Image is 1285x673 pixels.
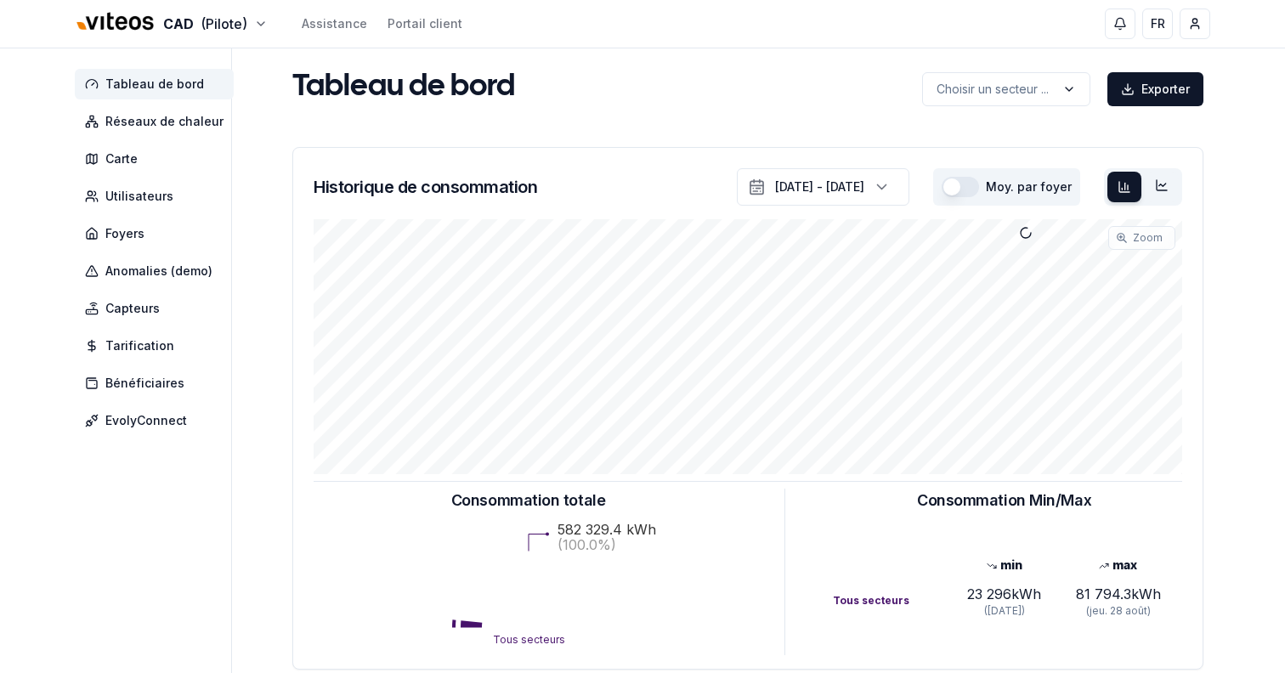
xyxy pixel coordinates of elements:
span: Utilisateurs [105,188,173,205]
a: Portail client [388,15,462,32]
a: Bénéficiaires [75,368,241,399]
a: Carte [75,144,241,174]
button: [DATE] - [DATE] [737,168,909,206]
h3: Consommation Min/Max [917,489,1091,512]
span: Réseaux de chaleur [105,113,224,130]
span: Foyers [105,225,144,242]
label: Moy. par foyer [986,181,1072,193]
a: Tableau de bord [75,69,241,99]
div: max [1061,557,1175,574]
h3: Consommation totale [451,489,605,512]
a: Anomalies (demo) [75,256,241,286]
a: Réseaux de chaleur [75,106,241,137]
a: Utilisateurs [75,181,241,212]
span: FR [1151,15,1165,32]
span: Tableau de bord [105,76,204,93]
span: Tarification [105,337,174,354]
img: Viteos - CAD Logo [75,2,156,42]
a: Tarification [75,331,241,361]
h3: Historique de consommation [314,175,537,199]
p: Choisir un secteur ... [937,81,1049,98]
div: 23 296 kWh [947,584,1061,604]
div: (jeu. 28 août) [1061,604,1175,618]
text: Tous secteurs [492,633,564,646]
span: Capteurs [105,300,160,317]
text: 582 329.4 kWh [558,521,656,538]
button: CAD(Pilote) [75,6,268,42]
button: label [922,72,1090,106]
span: Carte [105,150,138,167]
div: Tous secteurs [833,594,947,608]
a: Capteurs [75,293,241,324]
a: Foyers [75,218,241,249]
span: Bénéficiaires [105,375,184,392]
button: Exporter [1107,72,1203,106]
span: (Pilote) [201,14,247,34]
div: 81 794.3 kWh [1061,584,1175,604]
div: ([DATE]) [947,604,1061,618]
text: (100.0%) [558,536,616,553]
div: [DATE] - [DATE] [775,178,864,195]
span: Anomalies (demo) [105,263,212,280]
span: CAD [163,14,194,34]
span: Zoom [1133,231,1163,245]
a: EvolyConnect [75,405,241,436]
div: min [947,557,1061,574]
span: EvolyConnect [105,412,187,429]
a: Assistance [302,15,367,32]
button: FR [1142,8,1173,39]
h1: Tableau de bord [292,71,515,105]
